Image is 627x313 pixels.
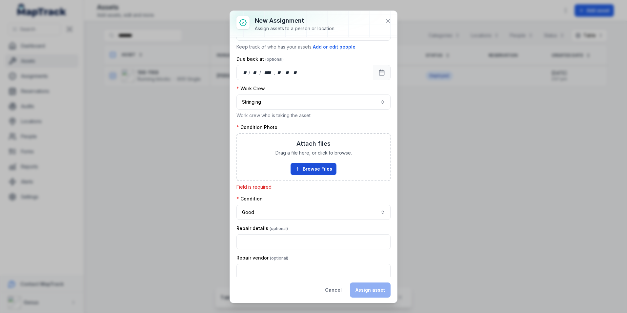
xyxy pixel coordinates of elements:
[236,225,288,232] label: Repair details
[255,16,335,25] h3: New assignment
[319,282,347,298] button: Cancel
[373,65,391,80] button: Calendar
[236,196,263,202] label: Condition
[236,112,391,119] p: Work crew who is taking the asset
[282,69,284,76] div: :
[262,69,274,76] div: year,
[236,56,284,62] label: Due back at
[276,69,283,76] div: hour,
[313,43,356,51] button: Add or edit people
[275,150,352,156] span: Drag a file here, or click to browse.
[292,69,299,76] div: am/pm,
[296,139,331,148] h3: Attach files
[242,69,249,76] div: day,
[236,205,391,220] button: Good
[236,85,265,92] label: Work Crew
[249,69,251,76] div: /
[291,163,336,175] button: Browse Files
[284,69,291,76] div: minute,
[236,124,277,131] label: Condition Photo
[236,94,391,110] button: Stringing
[255,25,335,32] div: Assign assets to a person or location.
[259,69,262,76] div: /
[236,43,391,51] p: Keep track of who has your assets.
[236,184,391,190] p: Field is required
[251,69,260,76] div: month,
[274,69,276,76] div: ,
[236,255,288,261] label: Repair vendor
